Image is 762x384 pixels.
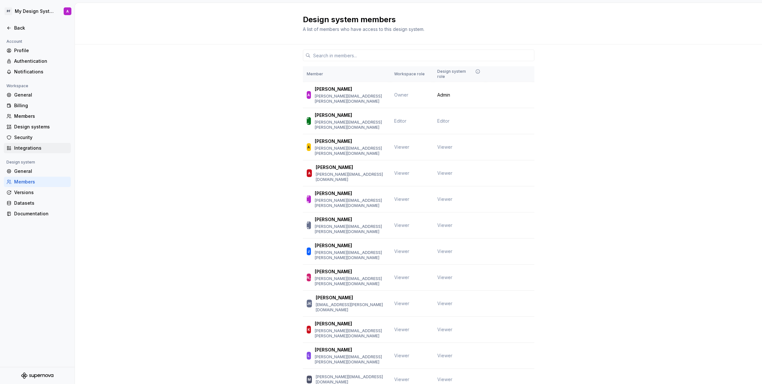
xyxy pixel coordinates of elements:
[499,353,522,358] span: Change role
[394,275,409,280] span: Viewer
[66,9,69,14] div: A
[307,144,310,150] div: A
[437,222,452,229] span: Viewer
[496,117,531,126] button: Change role
[437,352,452,359] span: Viewer
[437,248,452,255] span: Viewer
[4,177,71,187] a: Members
[315,198,386,208] p: [PERSON_NAME][EMAIL_ADDRESS][PERSON_NAME][DOMAIN_NAME]
[4,198,71,208] a: Datasets
[14,92,68,98] div: General
[437,196,452,202] span: Viewer
[14,200,68,206] div: Datasets
[315,224,386,234] p: [PERSON_NAME][EMAIL_ADDRESS][PERSON_NAME][DOMAIN_NAME]
[315,321,352,327] p: [PERSON_NAME]
[307,219,311,232] div: DD
[315,354,386,365] p: [PERSON_NAME][EMAIL_ADDRESS][PERSON_NAME][DOMAIN_NAME]
[394,170,409,176] span: Viewer
[14,124,68,130] div: Design systems
[5,7,12,15] div: PF
[315,216,352,223] p: [PERSON_NAME]
[308,352,310,359] div: L
[21,372,53,379] svg: Supernova Logo
[4,143,71,153] a: Integrations
[308,376,311,383] div: M
[4,158,38,166] div: Design system
[14,25,68,31] div: Back
[496,247,531,256] button: Change role
[496,375,531,384] button: Change role
[315,112,352,118] p: [PERSON_NAME]
[499,145,522,150] span: Change role
[496,169,531,178] button: Change role
[307,300,311,307] div: JK
[437,170,452,176] span: Viewer
[394,144,409,150] span: Viewer
[14,211,68,217] div: Documentation
[315,328,386,339] p: [PERSON_NAME][EMAIL_ADDRESS][PERSON_NAME][DOMAIN_NAME]
[316,295,353,301] p: [PERSON_NAME]
[496,195,531,204] button: Change role
[307,92,310,98] div: A
[394,222,409,228] span: Viewer
[394,377,409,382] span: Viewer
[14,145,68,151] div: Integrations
[437,274,452,281] span: Viewer
[496,90,531,99] button: Change role
[437,376,452,383] span: Viewer
[499,327,522,332] span: Change role
[437,69,482,79] div: Design system role
[14,189,68,196] div: Versions
[394,301,409,306] span: Viewer
[499,377,522,382] span: Change role
[4,122,71,132] a: Design systems
[499,223,522,228] span: Change role
[394,196,409,202] span: Viewer
[14,113,68,119] div: Members
[394,327,409,332] span: Viewer
[316,164,353,171] p: [PERSON_NAME]
[499,171,522,176] span: Change role
[394,92,408,98] span: Owner
[1,4,73,18] button: PFMy Design SystemA
[315,268,352,275] p: [PERSON_NAME]
[437,300,452,307] span: Viewer
[315,146,386,156] p: [PERSON_NAME][EMAIL_ADDRESS][PERSON_NAME][DOMAIN_NAME]
[14,179,68,185] div: Members
[499,275,522,280] span: Change role
[4,100,71,111] a: Billing
[499,118,522,124] span: Change role
[14,58,68,64] div: Authentication
[303,14,527,25] h2: Design system members
[499,249,522,254] span: Change role
[4,90,71,100] a: General
[308,170,311,176] div: A
[4,132,71,143] a: Security
[315,190,352,197] p: [PERSON_NAME]
[499,197,522,202] span: Change role
[315,250,386,260] p: [PERSON_NAME][EMAIL_ADDRESS][PERSON_NAME][DOMAIN_NAME]
[308,326,310,333] div: K
[437,144,452,150] span: Viewer
[15,8,56,14] div: My Design System
[394,248,409,254] span: Viewer
[316,172,386,182] p: [PERSON_NAME][EMAIL_ADDRESS][DOMAIN_NAME]
[496,221,531,230] button: Change role
[496,325,531,334] button: Change role
[4,67,71,77] a: Notifications
[390,66,433,82] th: Workspace role
[14,47,68,54] div: Profile
[316,302,386,313] p: [EMAIL_ADDRESS][PERSON_NAME][DOMAIN_NAME]
[307,115,311,127] div: JC
[4,38,25,45] div: Account
[4,45,71,56] a: Profile
[496,351,531,360] button: Change role
[315,86,352,92] p: [PERSON_NAME]
[307,248,311,306] div: [PERSON_NAME]
[499,301,522,306] span: Change role
[315,94,386,104] p: [PERSON_NAME][EMAIL_ADDRESS][PERSON_NAME][DOMAIN_NAME]
[315,242,352,249] p: [PERSON_NAME]
[496,273,531,282] button: Change role
[4,111,71,121] a: Members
